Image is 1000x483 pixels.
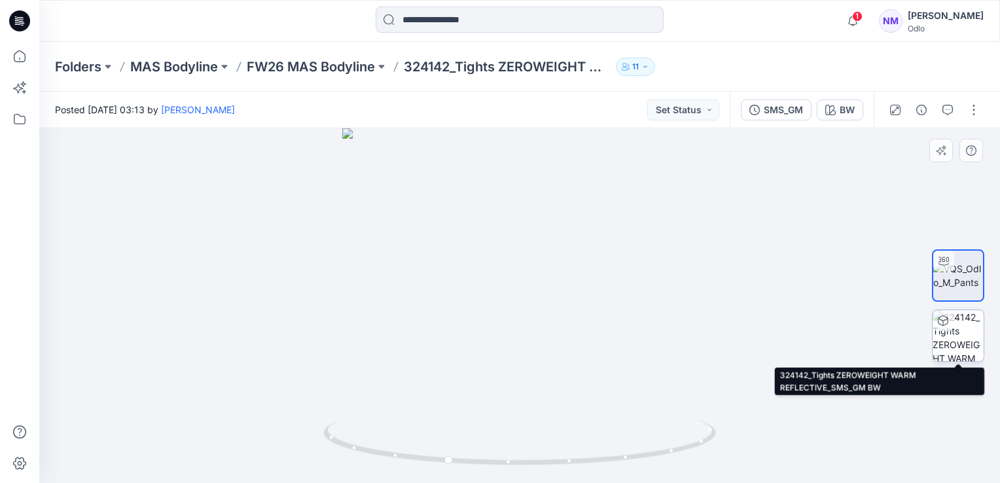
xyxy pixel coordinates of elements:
[908,24,984,33] div: Odlo
[852,11,863,22] span: 1
[130,58,218,76] a: MAS Bodyline
[404,58,611,76] p: 324142_Tights ZEROWEIGHT WARM REFLECTIVE
[616,58,655,76] button: 11
[879,9,902,33] div: NM
[933,262,983,289] img: VQS_Odlo_M_Pants
[161,104,235,115] a: [PERSON_NAME]
[817,99,863,120] button: BW
[911,99,932,120] button: Details
[908,8,984,24] div: [PERSON_NAME]
[764,103,803,117] div: SMS_GM
[55,103,235,116] span: Posted [DATE] 03:13 by
[741,99,812,120] button: SMS_GM
[840,103,855,117] div: BW
[247,58,375,76] a: FW26 MAS Bodyline
[933,310,984,361] img: 324142_Tights ZEROWEIGHT WARM REFLECTIVE_SMS_GM BW
[632,60,639,74] p: 11
[55,58,101,76] a: Folders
